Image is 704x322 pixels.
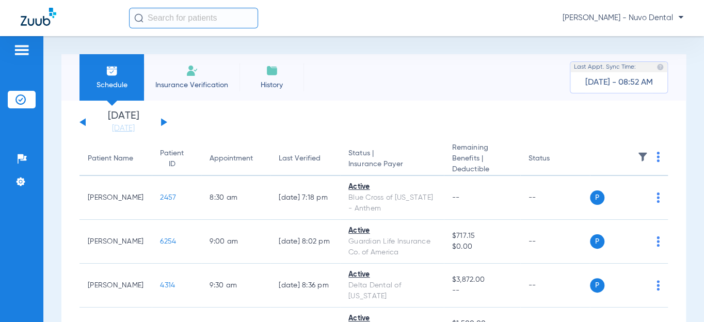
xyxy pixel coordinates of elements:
[452,164,512,175] span: Deductible
[452,194,460,201] span: --
[270,220,340,264] td: [DATE] 8:02 PM
[210,153,253,164] div: Appointment
[348,269,436,280] div: Active
[520,264,590,308] td: --
[79,176,152,220] td: [PERSON_NAME]
[452,285,512,296] span: --
[201,220,270,264] td: 9:00 AM
[79,264,152,308] td: [PERSON_NAME]
[657,63,664,71] img: last sync help info
[452,231,512,242] span: $717.15
[134,13,143,23] img: Search Icon
[657,192,660,203] img: group-dot-blue.svg
[452,242,512,252] span: $0.00
[201,176,270,220] td: 8:30 AM
[590,190,604,205] span: P
[201,264,270,308] td: 9:30 AM
[152,80,232,90] span: Insurance Verification
[247,80,296,90] span: History
[520,220,590,264] td: --
[520,142,590,176] th: Status
[160,148,184,170] div: Patient ID
[520,176,590,220] td: --
[444,142,520,176] th: Remaining Benefits |
[563,13,683,23] span: [PERSON_NAME] - Nuvo Dental
[348,280,436,302] div: Delta Dental of [US_STATE]
[590,234,604,249] span: P
[270,176,340,220] td: [DATE] 7:18 PM
[129,8,258,28] input: Search for patients
[92,111,154,134] li: [DATE]
[585,77,653,88] span: [DATE] - 08:52 AM
[88,153,133,164] div: Patient Name
[279,153,332,164] div: Last Verified
[348,192,436,214] div: Blue Cross of [US_STATE] - Anthem
[106,65,118,77] img: Schedule
[270,264,340,308] td: [DATE] 8:36 PM
[574,62,636,72] span: Last Appt. Sync Time:
[92,123,154,134] a: [DATE]
[88,153,143,164] div: Patient Name
[21,8,56,26] img: Zuub Logo
[348,226,436,236] div: Active
[657,236,660,247] img: group-dot-blue.svg
[637,152,648,162] img: filter.svg
[160,238,176,245] span: 6254
[657,152,660,162] img: group-dot-blue.svg
[79,220,152,264] td: [PERSON_NAME]
[340,142,444,176] th: Status |
[160,148,193,170] div: Patient ID
[160,282,175,289] span: 4314
[160,194,176,201] span: 2457
[266,65,278,77] img: History
[590,278,604,293] span: P
[652,272,704,322] iframe: Chat Widget
[13,44,30,56] img: hamburger-icon
[279,153,321,164] div: Last Verified
[348,159,436,170] span: Insurance Payer
[210,153,262,164] div: Appointment
[87,80,136,90] span: Schedule
[348,236,436,258] div: Guardian Life Insurance Co. of America
[186,65,198,77] img: Manual Insurance Verification
[348,182,436,192] div: Active
[452,275,512,285] span: $3,872.00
